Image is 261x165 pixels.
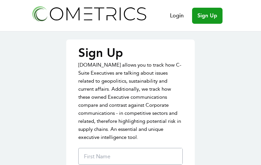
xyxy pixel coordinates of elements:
a: Sign Up [192,8,223,24]
a: Login [170,12,184,20]
p: [DOMAIN_NAME] allows you to track how C-Suite Executives are talking about issues related to geop... [78,61,183,141]
img: Cometrics logo [30,4,148,23]
p: Sign Up [78,46,183,60]
input: First Name [81,148,182,164]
